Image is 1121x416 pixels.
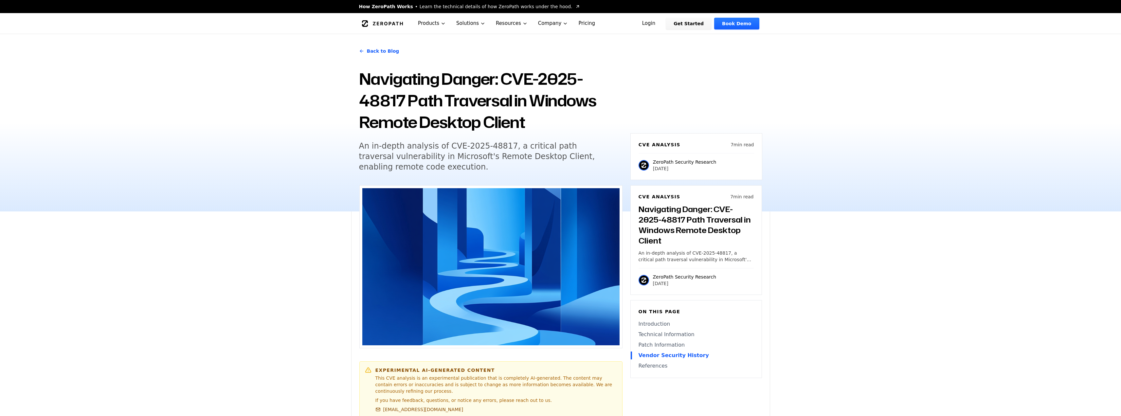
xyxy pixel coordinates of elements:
a: Patch Information [639,341,754,349]
span: How ZeroPath Works [359,3,413,10]
img: Navigating Danger: CVE-2025-48817 Path Traversal in Windows Remote Desktop Client [362,188,620,345]
p: [DATE] [653,280,716,287]
h6: On this page [639,308,754,315]
a: References [639,362,754,370]
a: [EMAIL_ADDRESS][DOMAIN_NAME] [375,406,463,413]
button: Resources [491,13,533,34]
p: ZeroPath Security Research [653,274,716,280]
img: ZeroPath Security Research [639,275,649,285]
p: If you have feedback, questions, or notice any errors, please reach out to us. [375,397,617,404]
p: An in-depth analysis of CVE-2025-48817, a critical path traversal vulnerability in Microsoft's Re... [639,250,754,263]
nav: Global [351,13,770,34]
a: Book Demo [714,18,759,29]
h5: An in-depth analysis of CVE-2025-48817, a critical path traversal vulnerability in Microsoft's Re... [359,141,610,172]
p: This CVE analysis is an experimental publication that is completely AI-generated. The content may... [375,375,617,394]
a: Login [634,18,663,29]
h6: CVE Analysis [639,193,680,200]
h6: Experimental AI-Generated Content [375,367,617,373]
a: Back to Blog [359,42,399,60]
h3: Navigating Danger: CVE-2025-48817 Path Traversal in Windows Remote Desktop Client [639,204,754,246]
h6: CVE Analysis [639,141,680,148]
a: How ZeroPath WorksLearn the technical details of how ZeroPath works under the hood. [359,3,580,10]
a: Technical Information [639,331,754,338]
a: Introduction [639,320,754,328]
span: Learn the technical details of how ZeroPath works under the hood. [420,3,572,10]
a: Get Started [666,18,712,29]
p: 7 min read [731,141,754,148]
button: Products [413,13,451,34]
p: 7 min read [730,193,753,200]
p: ZeroPath Security Research [653,159,716,165]
button: Solutions [451,13,491,34]
button: Company [533,13,573,34]
p: [DATE] [653,165,716,172]
img: ZeroPath Security Research [639,160,649,171]
h1: Navigating Danger: CVE-2025-48817 Path Traversal in Windows Remote Desktop Client [359,68,623,133]
a: Pricing [573,13,600,34]
a: Vendor Security History [639,352,754,359]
